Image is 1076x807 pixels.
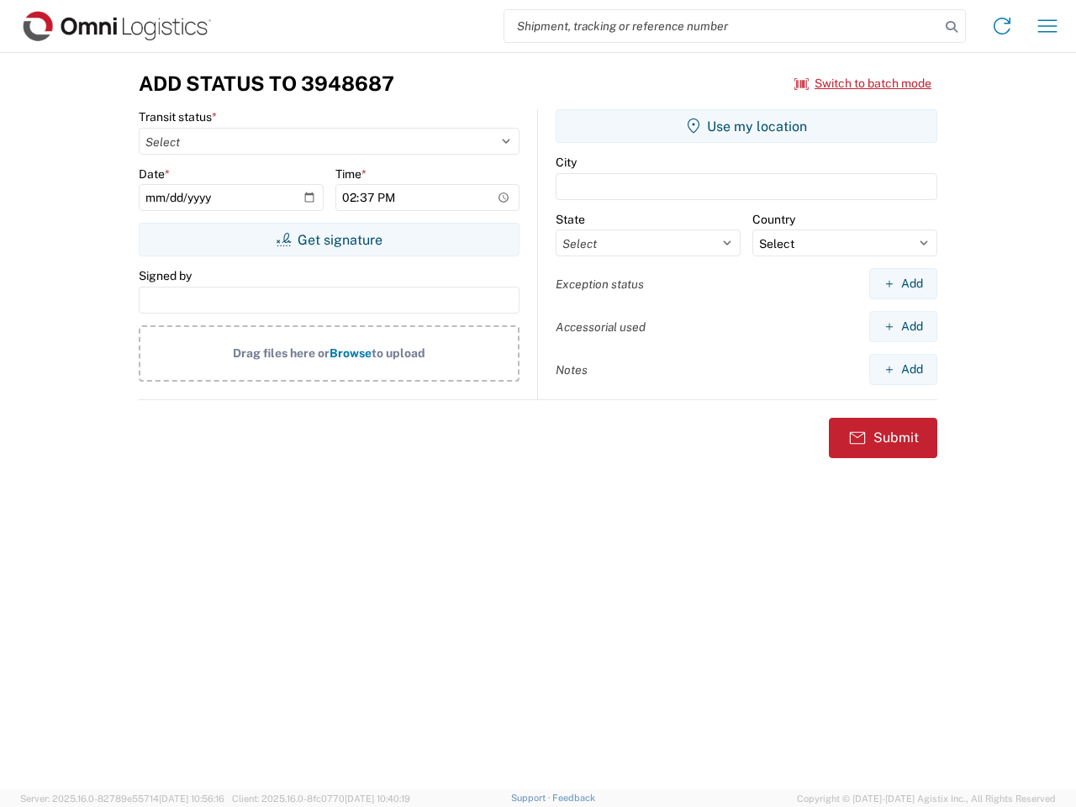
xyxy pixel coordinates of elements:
[869,311,937,342] button: Add
[556,319,646,335] label: Accessorial used
[511,793,553,803] a: Support
[556,155,577,170] label: City
[797,791,1056,806] span: Copyright © [DATE]-[DATE] Agistix Inc., All Rights Reserved
[20,794,224,804] span: Server: 2025.16.0-82789e55714
[556,212,585,227] label: State
[233,346,330,360] span: Drag files here or
[232,794,410,804] span: Client: 2025.16.0-8fc0770
[794,70,931,98] button: Switch to batch mode
[335,166,367,182] label: Time
[504,10,940,42] input: Shipment, tracking or reference number
[139,71,394,96] h3: Add Status to 3948687
[139,223,520,256] button: Get signature
[869,354,937,385] button: Add
[829,418,937,458] button: Submit
[330,346,372,360] span: Browse
[372,346,425,360] span: to upload
[752,212,795,227] label: Country
[556,277,644,292] label: Exception status
[159,794,224,804] span: [DATE] 10:56:16
[139,109,217,124] label: Transit status
[556,362,588,377] label: Notes
[345,794,410,804] span: [DATE] 10:40:19
[869,268,937,299] button: Add
[139,166,170,182] label: Date
[139,268,192,283] label: Signed by
[556,109,937,143] button: Use my location
[552,793,595,803] a: Feedback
